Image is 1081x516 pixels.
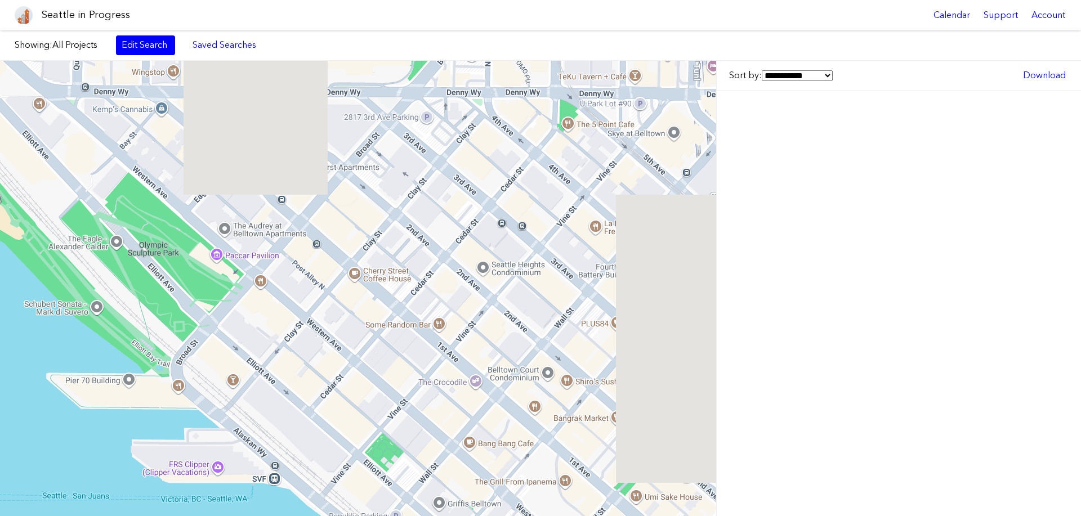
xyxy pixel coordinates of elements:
select: Sort by: [762,70,833,81]
label: Showing: [15,39,105,51]
h1: Seattle in Progress [42,8,130,22]
span: All Projects [52,39,97,50]
label: Sort by: [729,69,833,82]
img: favicon-96x96.png [15,6,33,24]
a: Edit Search [116,35,175,55]
a: Download [1017,66,1071,85]
a: Saved Searches [186,35,262,55]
